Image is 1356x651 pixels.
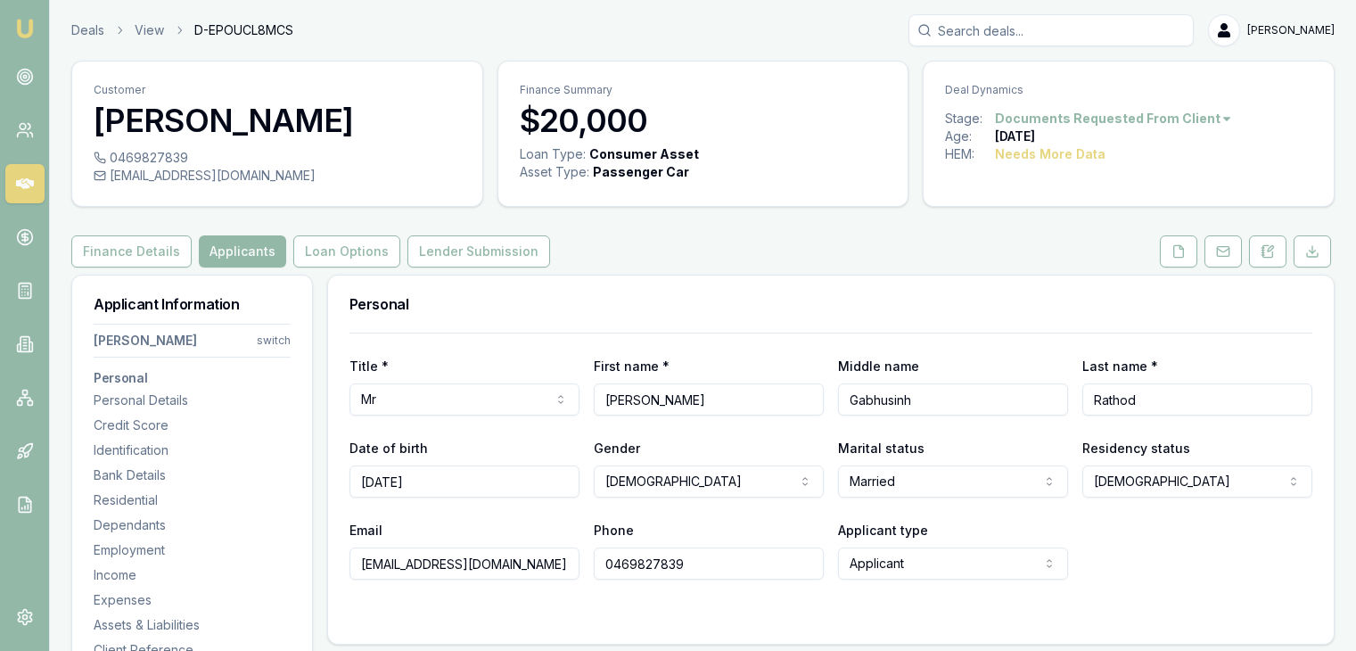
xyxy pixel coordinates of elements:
div: HEM: [945,145,995,163]
input: Search deals [908,14,1194,46]
div: Credit Score [94,416,291,434]
label: Phone [594,523,634,538]
p: Finance Summary [520,83,887,97]
label: Middle name [838,358,919,374]
label: Last name * [1082,358,1158,374]
label: Marital status [838,441,925,456]
div: [DATE] [995,128,1035,145]
div: Residential [94,491,291,509]
div: Stage: [945,110,995,128]
div: Employment [94,541,291,559]
div: 0469827839 [94,149,461,167]
label: Email [349,523,382,538]
label: Title * [349,358,389,374]
nav: breadcrumb [71,21,293,39]
div: [PERSON_NAME] [94,332,197,350]
p: Customer [94,83,461,97]
p: Deal Dynamics [945,83,1312,97]
div: Asset Type : [520,163,589,181]
div: Bank Details [94,466,291,484]
span: D-EPOUCL8MCS [194,21,293,39]
label: First name * [594,358,670,374]
h3: Personal [349,297,1312,311]
input: DD/MM/YYYY [349,466,579,498]
div: Dependants [94,516,291,534]
a: Applicants [195,235,290,268]
h3: [PERSON_NAME] [94,103,461,138]
label: Applicant type [838,523,928,538]
button: Applicants [199,235,286,268]
button: Finance Details [71,235,192,268]
a: Finance Details [71,235,195,268]
a: View [135,21,164,39]
img: emu-icon-u.png [14,18,36,39]
div: Consumer Asset [589,145,699,163]
h3: Personal [94,372,291,384]
label: Residency status [1082,441,1190,456]
button: Lender Submission [407,235,550,268]
div: Income [94,566,291,584]
div: Personal Details [94,391,291,409]
a: Deals [71,21,104,39]
div: Expenses [94,591,291,609]
div: [EMAIL_ADDRESS][DOMAIN_NAME] [94,167,461,185]
a: Lender Submission [404,235,554,268]
input: 0431 234 567 [594,548,824,580]
button: Loan Options [293,235,400,268]
h3: $20,000 [520,103,887,138]
label: Date of birth [349,441,428,456]
button: Documents Requested From Client [995,110,1233,128]
div: Assets & Liabilities [94,616,291,634]
label: Gender [594,441,640,456]
div: switch [257,334,291,348]
h3: Applicant Information [94,297,291,311]
div: Loan Type: [520,145,586,163]
div: Age: [945,128,995,145]
a: Loan Options [290,235,404,268]
div: Identification [94,441,291,459]
div: Passenger Car [593,163,689,181]
span: [PERSON_NAME] [1247,23,1335,37]
div: Needs More Data [995,145,1105,163]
